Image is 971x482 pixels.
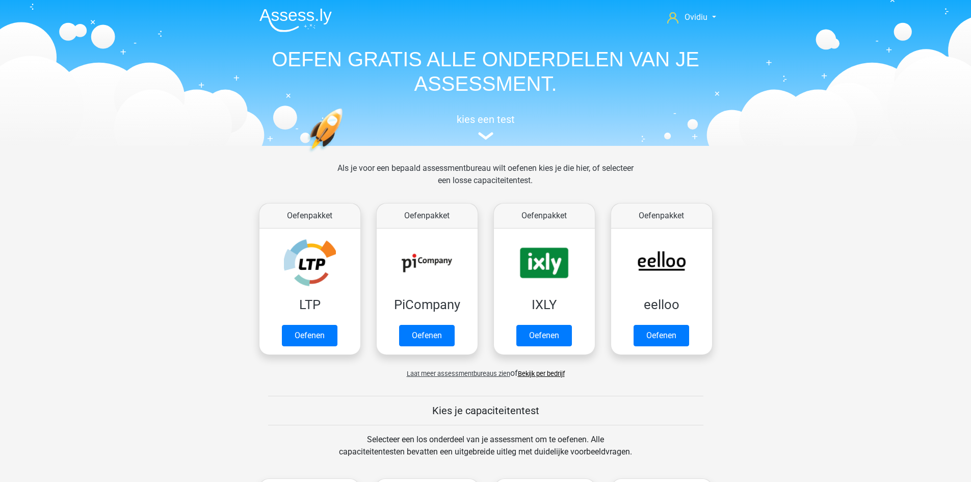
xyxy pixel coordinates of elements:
[268,404,703,417] h5: Kies je capaciteitentest
[251,113,720,125] h5: kies een test
[634,325,689,346] a: Oefenen
[516,325,572,346] a: Oefenen
[329,434,642,470] div: Selecteer een los onderdeel van je assessment om te oefenen. Alle capaciteitentesten bevatten een...
[251,359,720,379] div: of
[478,132,493,140] img: assessment
[282,325,337,346] a: Oefenen
[399,325,455,346] a: Oefenen
[407,370,510,377] span: Laat meer assessmentbureaus zien
[259,8,332,32] img: Assessly
[518,370,565,377] a: Bekijk per bedrijf
[663,11,720,23] a: Ovidiu
[251,113,720,140] a: kies een test
[329,162,642,199] div: Als je voor een bepaald assessmentbureau wilt oefenen kies je die hier, of selecteer een losse ca...
[307,108,382,200] img: oefenen
[251,47,720,96] h1: OEFEN GRATIS ALLE ONDERDELEN VAN JE ASSESSMENT.
[685,12,707,22] span: Ovidiu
